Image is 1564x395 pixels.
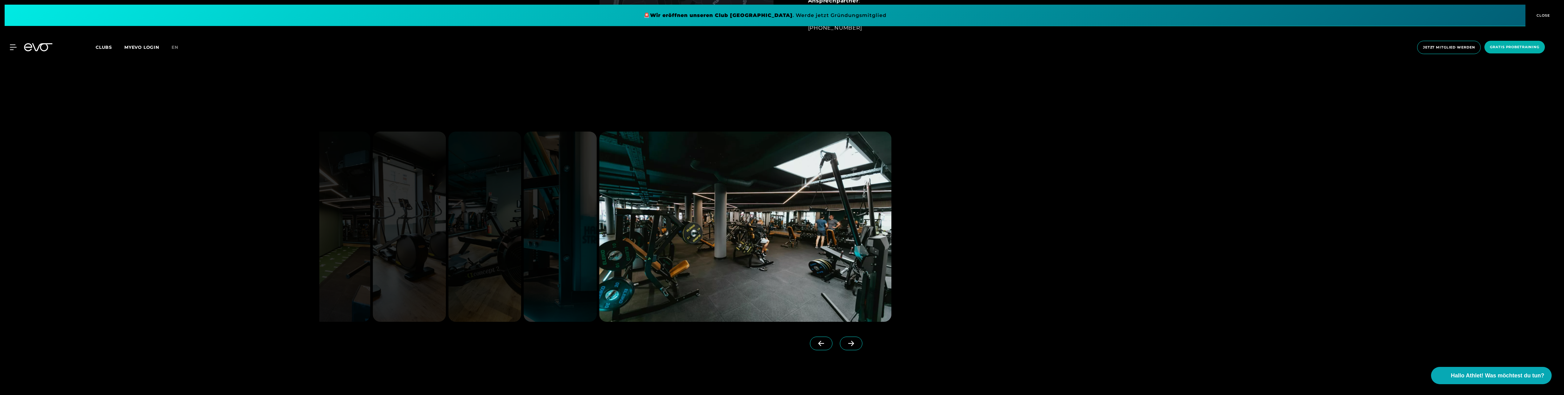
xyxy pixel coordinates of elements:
span: Hallo Athlet! Was möchtest du tun? [1451,372,1544,380]
img: evofitness [373,132,446,322]
a: en [172,44,186,51]
span: en [172,44,178,50]
button: CLOSE [1525,5,1559,26]
span: Clubs [96,44,112,50]
span: Jetzt Mitglied werden [1423,45,1475,50]
img: evofitness [599,132,891,322]
a: MYEVO LOGIN [124,44,159,50]
img: evofitness [297,132,370,322]
span: Gratis Probetraining [1490,44,1539,50]
img: evofitness [524,132,597,322]
a: Gratis Probetraining [1483,41,1547,54]
a: Jetzt Mitglied werden [1415,41,1483,54]
img: evofitness [448,132,521,322]
button: Hallo Athlet! Was möchtest du tun? [1431,367,1552,384]
span: CLOSE [1535,13,1550,18]
a: Clubs [96,44,124,50]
